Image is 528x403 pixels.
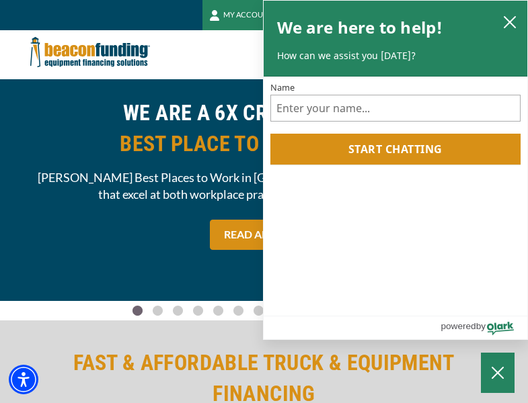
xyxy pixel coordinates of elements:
[30,169,498,203] span: [PERSON_NAME] Best Places to Work in [GEOGRAPHIC_DATA] recognizes employers that excel at both wo...
[211,305,227,316] a: Go To Slide 4
[441,318,476,334] span: powered
[270,83,521,92] label: Name
[270,95,521,122] input: Name
[441,316,527,339] a: Powered by Olark
[170,305,186,316] a: Go To Slide 2
[150,305,166,316] a: Go To Slide 1
[277,49,515,62] p: How can we assist you [DATE]?
[9,365,38,394] div: Accessibility Menu
[481,353,515,393] button: Close Chatbox
[277,14,443,41] h2: We are here to help!
[30,30,150,74] img: Beacon Funding Corporation logo
[210,220,318,250] a: READ ABOUT IT
[190,305,206,316] a: Go To Slide 3
[270,134,521,165] button: Start chatting
[476,318,486,334] span: by
[30,128,498,159] span: BEST PLACE TO WORK NOMINEE
[251,305,267,316] a: Go To Slide 6
[231,305,247,316] a: Go To Slide 5
[499,12,521,31] button: close chatbox
[130,305,146,316] a: Go To Slide 0
[30,97,498,159] h2: WE ARE A 6X CRAIN'S CHICAGO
